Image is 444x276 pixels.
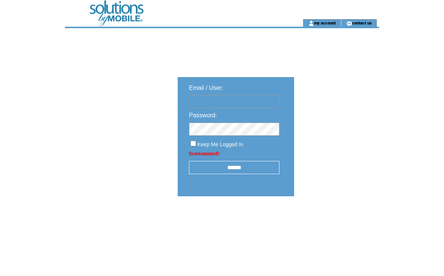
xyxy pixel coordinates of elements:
span: Email / User: [189,85,224,91]
img: contact_us_icon.gif;jsessionid=37F9FBE299454F4FA675C17B6D6C2340 [346,20,352,26]
a: contact us [352,20,372,25]
span: Password: [189,112,217,118]
span: Keep Me Logged In [197,141,243,147]
a: Forgot password? [189,151,219,155]
img: account_icon.gif;jsessionid=37F9FBE299454F4FA675C17B6D6C2340 [308,20,314,26]
img: transparent.png;jsessionid=37F9FBE299454F4FA675C17B6D6C2340 [316,215,353,224]
a: my account [314,20,336,25]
